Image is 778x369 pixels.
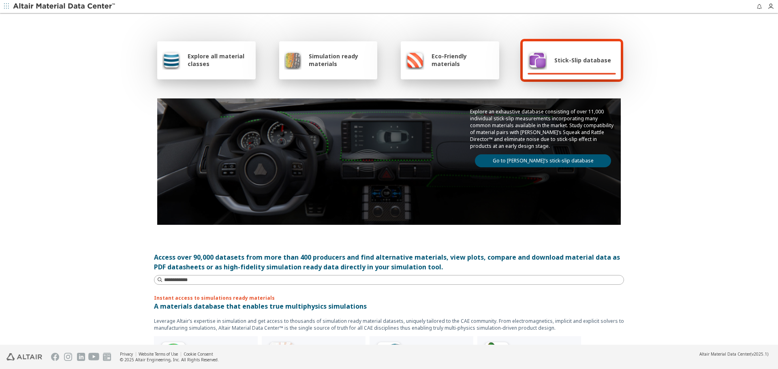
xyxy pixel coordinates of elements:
[188,52,251,68] span: Explore all material classes
[528,50,547,70] img: Stick-Slip database
[120,351,133,357] a: Privacy
[699,351,750,357] span: Altair Material Data Center
[154,252,624,272] div: Access over 90,000 datasets from more than 400 producers and find alternative materials, view plo...
[154,301,624,311] p: A materials database that enables true multiphysics simulations
[406,50,424,70] img: Eco-Friendly materials
[699,351,768,357] div: (v2025.1)
[13,2,116,11] img: Altair Material Data Center
[554,56,611,64] span: Stick-Slip database
[309,52,372,68] span: Simulation ready materials
[154,294,624,301] p: Instant access to simulations ready materials
[475,154,611,167] a: Go to [PERSON_NAME]’s stick-slip database
[139,351,178,357] a: Website Terms of Use
[184,351,213,357] a: Cookie Consent
[6,353,42,360] img: Altair Engineering
[154,318,624,331] p: Leverage Altair’s expertise in simulation and get access to thousands of simulation ready materia...
[470,108,616,149] p: Explore an exhaustive database consisting of over 11,000 individual stick-slip measurements incor...
[162,50,180,70] img: Explore all material classes
[432,52,494,68] span: Eco-Friendly materials
[120,357,219,363] div: © 2025 Altair Engineering, Inc. All Rights Reserved.
[284,50,301,70] img: Simulation ready materials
